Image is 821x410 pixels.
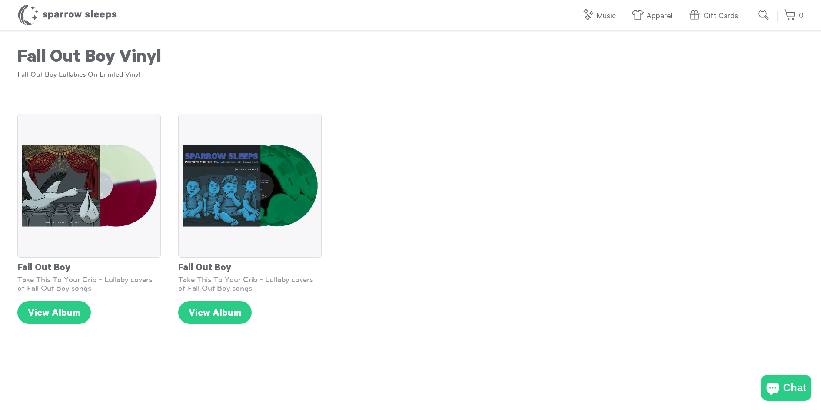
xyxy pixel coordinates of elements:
[784,7,804,25] a: 0
[178,258,322,275] div: Fall Out Boy
[17,275,161,292] div: Take This To Your Crib - Lullaby covers of Fall Out Boy songs
[178,114,322,258] img: SS_TTTYC_GREEN_grande.png
[17,301,91,324] a: View Album
[17,114,161,258] img: SS_FUTST_SSEXCLUSIVE_6d2c3e95-2d39-4810-a4f6-2e3a860c2b91_grande.png
[17,48,804,70] h1: Fall Out Boy Vinyl
[17,70,804,79] p: Fall Out Boy Lullabies On Limited Vinyl
[758,375,814,403] inbox-online-store-chat: Shopify online store chat
[178,275,322,292] div: Take This To Your Crib - Lullaby covers of Fall Out Boy songs
[17,4,117,26] h1: Sparrow Sleeps
[755,6,773,24] input: Submit
[17,258,161,275] div: Fall Out Boy
[178,301,252,324] a: View Album
[631,7,677,26] a: Apparel
[582,7,620,26] a: Music
[688,7,742,26] a: Gift Cards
